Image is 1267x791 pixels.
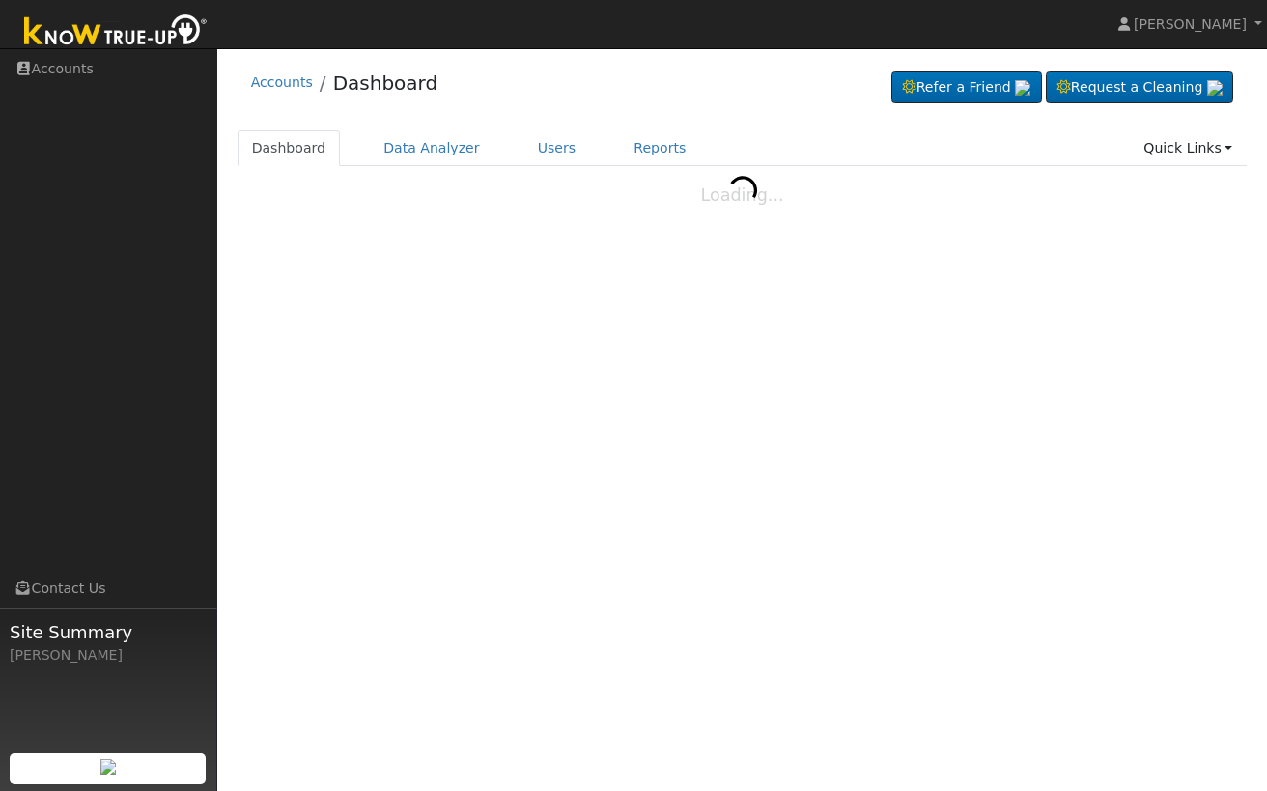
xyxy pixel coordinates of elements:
[333,71,438,95] a: Dashboard
[1207,80,1223,96] img: retrieve
[1015,80,1030,96] img: retrieve
[523,130,591,166] a: Users
[1129,130,1247,166] a: Quick Links
[14,11,217,54] img: Know True-Up
[251,74,313,90] a: Accounts
[238,130,341,166] a: Dashboard
[619,130,700,166] a: Reports
[1134,16,1247,32] span: [PERSON_NAME]
[1046,71,1233,104] a: Request a Cleaning
[891,71,1042,104] a: Refer a Friend
[10,645,207,665] div: [PERSON_NAME]
[369,130,494,166] a: Data Analyzer
[10,619,207,645] span: Site Summary
[100,759,116,775] img: retrieve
